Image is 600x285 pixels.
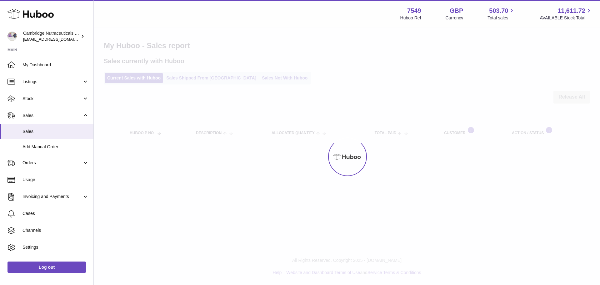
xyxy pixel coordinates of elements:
span: Orders [22,160,82,166]
a: Log out [7,262,86,273]
span: AVAILABLE Stock Total [540,15,592,21]
span: Stock [22,96,82,102]
span: 503.70 [489,7,508,15]
strong: GBP [450,7,463,15]
span: Listings [22,79,82,85]
span: Channels [22,227,89,233]
span: [EMAIL_ADDRESS][DOMAIN_NAME] [23,37,92,42]
span: Invoicing and Payments [22,194,82,200]
span: Settings [22,244,89,250]
span: 11,611.72 [557,7,585,15]
a: 11,611.72 AVAILABLE Stock Total [540,7,592,21]
span: My Dashboard [22,62,89,68]
span: Sales [22,113,82,119]
div: Currency [446,15,463,21]
span: Sales [22,129,89,135]
div: Huboo Ref [400,15,421,21]
span: Usage [22,177,89,183]
div: Cambridge Nutraceuticals Ltd [23,30,79,42]
span: Add Manual Order [22,144,89,150]
a: 503.70 Total sales [487,7,515,21]
span: Cases [22,211,89,216]
span: Total sales [487,15,515,21]
img: internalAdmin-7549@internal.huboo.com [7,32,17,41]
strong: 7549 [407,7,421,15]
